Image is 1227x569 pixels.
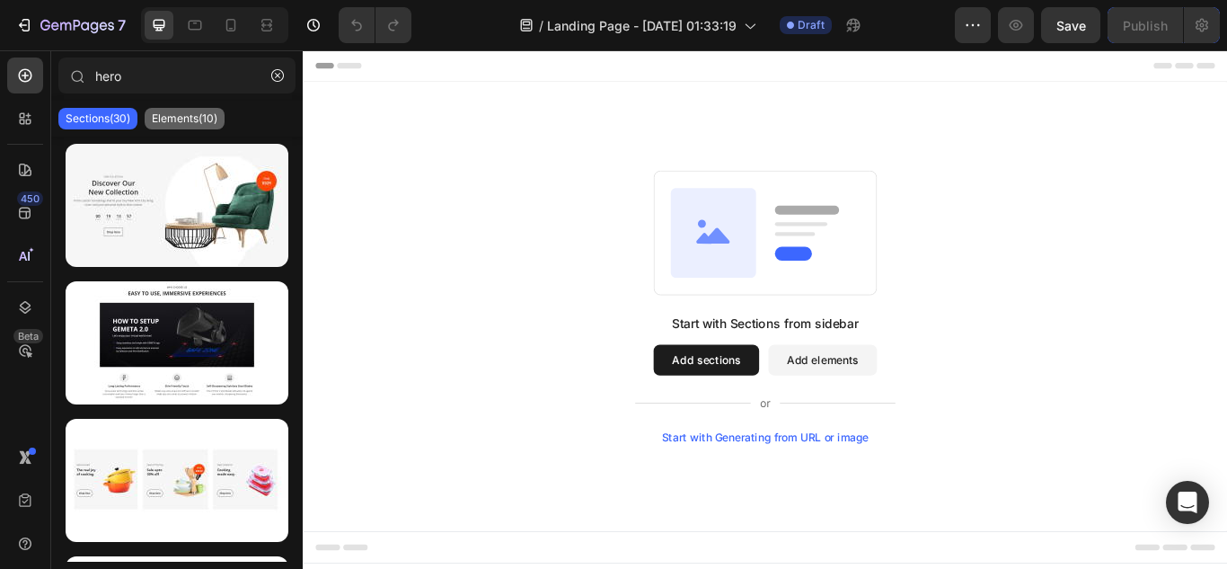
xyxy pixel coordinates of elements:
[430,307,648,329] div: Start with Sections from sidebar
[118,14,126,36] p: 7
[1056,18,1086,33] span: Save
[7,7,134,43] button: 7
[547,16,737,35] span: Landing Page - [DATE] 01:33:19
[66,111,130,126] p: Sections(30)
[58,58,296,93] input: Search Sections & Elements
[409,343,532,379] button: Add sections
[303,50,1227,569] iframe: Design area
[17,191,43,206] div: 450
[798,17,825,33] span: Draft
[1108,7,1183,43] button: Publish
[539,16,543,35] span: /
[339,7,411,43] div: Undo/Redo
[1166,481,1209,524] div: Open Intercom Messenger
[1041,7,1100,43] button: Save
[13,329,43,343] div: Beta
[419,444,660,458] div: Start with Generating from URL or image
[152,111,217,126] p: Elements(10)
[543,343,669,379] button: Add elements
[1123,16,1168,35] div: Publish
